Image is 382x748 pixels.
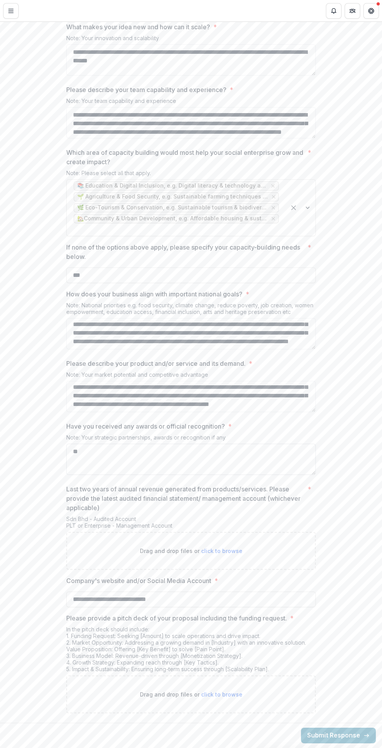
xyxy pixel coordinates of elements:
[66,22,210,32] p: What makes your idea new and how can it scale?
[345,3,360,19] button: Partners
[66,97,316,107] div: Note: Your team capability and experience
[66,243,304,261] p: If none of the options above apply, please specify your capacity-building needs below.
[140,690,242,698] p: Drag and drop files or
[326,3,341,19] button: Notifications
[66,484,304,512] p: Last two years of annual revenue generated from products/services. Please provide the latest audi...
[77,215,268,222] span: 🏡Community & Urban Development, e.g. Affordable housing & sustainable cities
[66,576,211,585] p: Company's website and/or Social Media Account
[66,302,316,318] div: Note: National priorities e.g. food security, climate change, reduce poverty, job creation, women...
[77,193,268,200] span: 🌱 Agriculture & Food Security, e.g. Sustainable farming techniques & climate resilience
[3,3,19,19] button: Toggle Menu
[66,289,242,299] p: How does your business align with important national goals?
[287,202,300,214] div: Clear selected options
[270,204,277,212] div: Remove 🌿 Eco-Tourism & Conservation, e.g. Sustainable tourism & biodiversity protection
[66,613,287,623] p: Please provide a pitch deck of your proposal including the funding request.
[66,148,304,167] p: Which area of capacity building would most help your social enterprise grow and create impact?
[77,183,267,189] span: 📚 Education & Digital Inclusion, e.g. Digital literacy & technology access
[66,170,316,179] div: Note: Please select all that apply.
[269,182,277,190] div: Remove 📚 Education & Digital Inclusion, e.g. Digital literacy & technology access
[140,547,242,555] p: Drag and drop files or
[201,548,242,554] span: click to browse
[66,35,316,44] div: Note: Your innovation and scalability
[66,422,225,431] p: Have you received any awards or official recognition?
[66,626,316,675] div: In the pitch deck should include: 1. Funding Request: Seeking [Amount] to scale operations and dr...
[66,371,316,381] div: Note: Your market potential and competitive advantage
[201,691,242,698] span: click to browse
[77,204,268,211] span: 🌿 Eco-Tourism & Conservation, e.g. Sustainable tourism & biodiversity protection
[363,3,379,19] button: Get Help
[301,728,376,743] button: Submit Response
[66,359,246,368] p: Please describe your product and/or service and its demand.
[271,193,277,201] div: Remove 🌱 Agriculture & Food Security, e.g. Sustainable farming techniques & climate resilience
[270,215,277,223] div: Remove 🏡Community & Urban Development, e.g. Affordable housing & sustainable cities
[66,434,316,444] div: Note: Your strategic partnerships, awards or recognition if any
[66,85,226,94] p: Please describe your team capability and experience?
[66,516,316,532] div: Sdn Bhd - Audited Account PLT or Enterprise - Management Account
